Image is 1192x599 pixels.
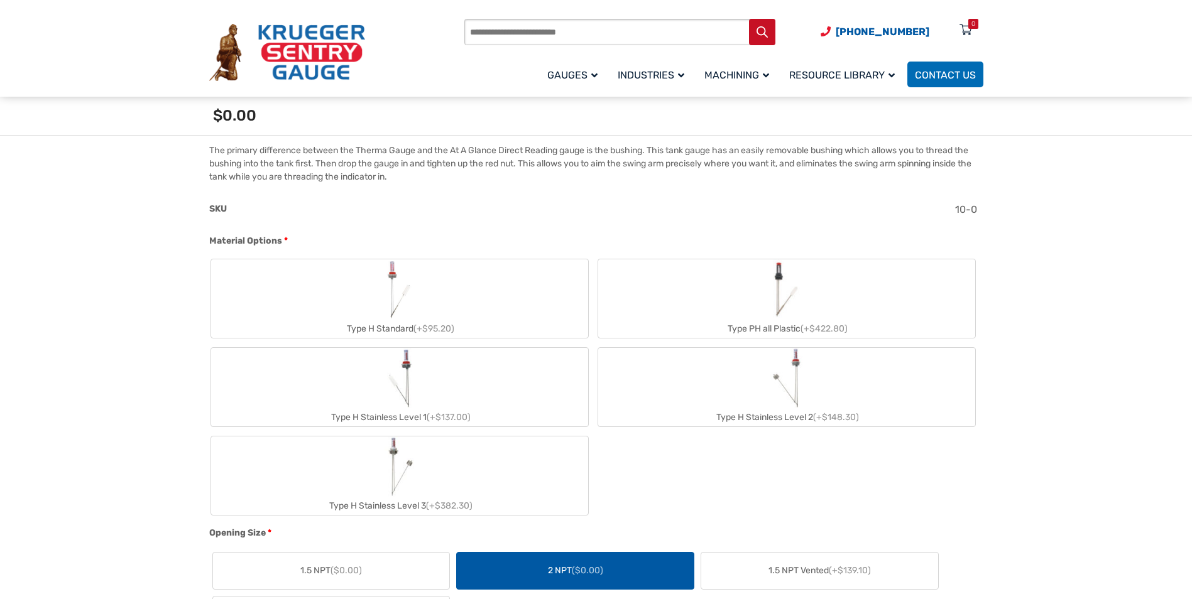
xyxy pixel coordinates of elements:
div: 0 [971,19,975,29]
a: Machining [697,60,782,89]
div: Type H Stainless Level 1 [211,408,588,426]
span: (+$137.00) [427,412,471,423]
div: Type H Standard [211,320,588,338]
abbr: required [284,234,288,247]
span: (+$95.20) [413,323,454,334]
div: Type PH all Plastic [598,320,975,338]
label: Type H Stainless Level 2 [598,348,975,426]
a: Contact Us [907,62,983,87]
label: Type H Standard [211,259,588,338]
span: Industries [618,69,684,81]
span: SKU [209,203,227,214]
label: Type PH all Plastic [598,259,975,338]
abbr: required [268,526,271,539]
span: [PHONE_NUMBER] [836,26,929,38]
span: 1.5 NPT Vented [768,564,871,577]
span: $0.00 [213,107,256,124]
span: ($0.00) [572,565,603,576]
div: Type H Stainless Level 2 [598,408,975,426]
span: Resource Library [789,69,895,81]
span: (+$382.30) [426,500,473,511]
span: 1.5 NPT [300,564,362,577]
span: Contact Us [915,69,976,81]
div: Type H Stainless Level 3 [211,497,588,515]
a: Resource Library [782,60,907,89]
span: (+$422.80) [801,323,848,334]
span: Opening Size [209,527,266,538]
img: Krueger Sentry Gauge [209,24,365,82]
span: ($0.00) [331,565,362,576]
span: 10-0 [955,203,977,215]
span: Material Options [209,235,282,246]
a: Phone Number (920) 434-8860 [821,24,929,40]
label: Type H Stainless Level 1 [211,348,588,426]
a: Gauges [540,60,610,89]
span: 2 NPT [548,564,603,577]
span: Gauges [547,69,598,81]
label: Type H Stainless Level 3 [211,436,588,515]
span: (+$148.30) [813,412,859,423]
a: Industries [610,60,697,89]
span: Machining [704,69,769,81]
span: (+$139.10) [829,565,871,576]
p: The primary difference between the Therma Gauge and the At A Glance Direct Reading gauge is the b... [209,144,983,183]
